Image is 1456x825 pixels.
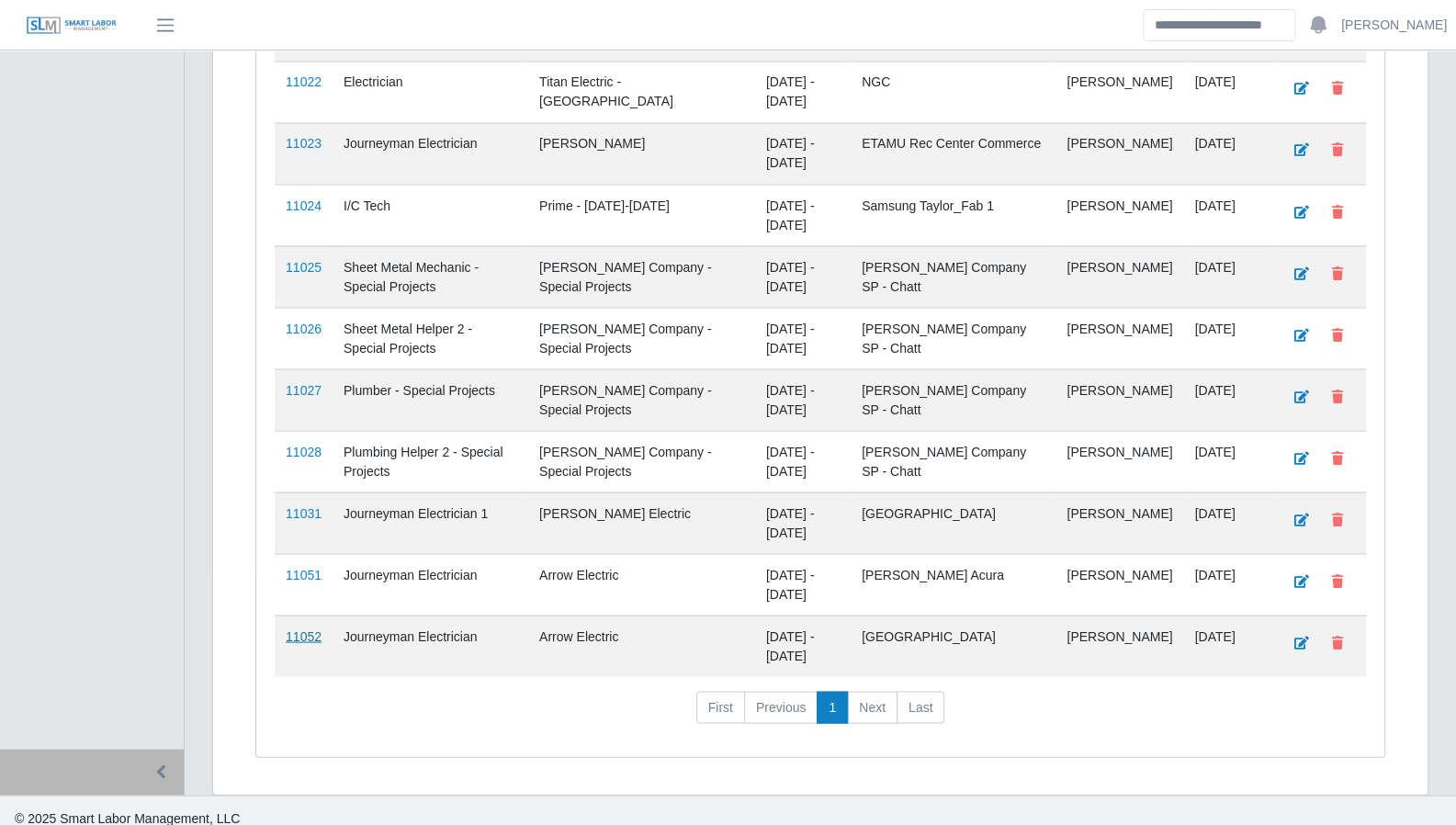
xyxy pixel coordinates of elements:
td: Sheet Metal Helper 2 - Special Projects [333,307,528,368]
td: [PERSON_NAME] [1055,307,1183,368]
td: [PERSON_NAME] Electric [528,492,755,553]
a: 11051 [286,567,322,582]
a: 11028 [286,444,322,458]
td: [PERSON_NAME] [1055,184,1183,245]
td: [DATE] - [DATE] [755,245,851,307]
td: Titan Electric - [GEOGRAPHIC_DATA] [528,61,755,122]
td: [DATE] - [DATE] [755,430,851,492]
td: [DATE] [1183,122,1271,184]
a: 11024 [286,198,322,212]
a: 11031 [286,505,322,520]
td: [PERSON_NAME] [1055,430,1183,492]
td: [PERSON_NAME] [1055,368,1183,430]
td: NGC [851,61,1055,122]
a: 11023 [286,136,322,151]
td: Sheet Metal Mechanic - Special Projects [333,245,528,307]
a: [PERSON_NAME] [1341,16,1447,35]
td: [DATE] - [DATE] [755,368,851,430]
td: [DATE] [1183,368,1271,430]
td: Prime - [DATE]-[DATE] [528,184,755,245]
nav: pagination [275,691,1366,739]
input: Search [1143,9,1295,41]
td: Journeyman Electrician [333,615,528,676]
td: [DATE] [1183,492,1271,553]
td: ETAMU Rec Center Commerce [851,122,1055,184]
td: [DATE] [1183,430,1271,492]
td: [PERSON_NAME] [1055,122,1183,184]
span: © 2025 Smart Labor Management, LLC [15,810,240,825]
td: [DATE] - [DATE] [755,122,851,184]
td: Journeyman Electrician [333,553,528,615]
td: [DATE] [1183,307,1271,368]
td: [PERSON_NAME] Company SP - Chatt [851,368,1055,430]
td: Plumbing Helper 2 - Special Projects [333,430,528,492]
td: [DATE] [1183,61,1271,122]
a: 11025 [286,259,322,274]
td: [GEOGRAPHIC_DATA] [851,492,1055,553]
td: Journeyman Electrician 1 [333,492,528,553]
td: [PERSON_NAME] Company SP - Chatt [851,307,1055,368]
td: [PERSON_NAME] [528,122,755,184]
td: [PERSON_NAME] [1055,615,1183,676]
td: [PERSON_NAME] [1055,553,1183,615]
a: 11022 [286,74,322,89]
td: [PERSON_NAME] Acura [851,553,1055,615]
td: [DATE] [1183,184,1271,245]
td: Plumber - Special Projects [333,368,528,430]
td: [PERSON_NAME] Company SP - Chatt [851,430,1055,492]
td: [DATE] - [DATE] [755,61,851,122]
td: Samsung Taylor_Fab 1 [851,184,1055,245]
td: Arrow Electric [528,615,755,676]
td: [DATE] [1183,553,1271,615]
td: [GEOGRAPHIC_DATA] [851,615,1055,676]
td: [PERSON_NAME] Company - Special Projects [528,430,755,492]
td: [DATE] - [DATE] [755,307,851,368]
a: 11026 [286,321,322,335]
td: [PERSON_NAME] Company - Special Projects [528,307,755,368]
td: [DATE] [1183,615,1271,676]
a: 11052 [286,628,322,643]
td: [PERSON_NAME] Company - Special Projects [528,368,755,430]
td: [PERSON_NAME] [1055,245,1183,307]
a: 1 [817,691,848,724]
a: 11027 [286,382,322,397]
td: [PERSON_NAME] Company - Special Projects [528,245,755,307]
td: [PERSON_NAME] [1055,492,1183,553]
img: SLM Logo [26,16,118,36]
td: [DATE] - [DATE] [755,492,851,553]
td: [PERSON_NAME] [1055,61,1183,122]
td: Electrician [333,61,528,122]
td: I/C Tech [333,184,528,245]
td: Arrow Electric [528,553,755,615]
td: Journeyman Electrician [333,122,528,184]
td: [DATE] - [DATE] [755,184,851,245]
td: [PERSON_NAME] Company SP - Chatt [851,245,1055,307]
td: [DATE] - [DATE] [755,615,851,676]
td: [DATE] [1183,245,1271,307]
td: [DATE] - [DATE] [755,553,851,615]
